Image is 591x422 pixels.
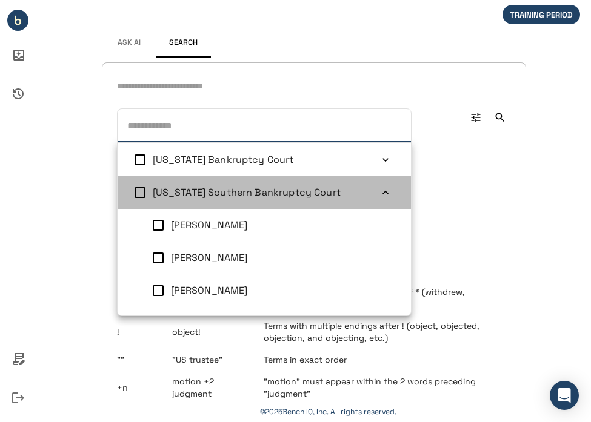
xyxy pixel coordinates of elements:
[153,186,341,199] span: [US_STATE] Southern Bankruptcy Court
[117,315,162,349] td: !
[162,315,254,349] td: object!
[117,371,162,404] td: +n
[503,10,580,20] span: TRAINING PERIOD
[156,28,211,58] button: Search
[550,381,579,410] div: Open Intercom Messenger
[162,371,254,404] td: motion +2 judgment
[465,107,487,128] button: Advanced Search
[254,315,511,349] td: Terms with multiple endings after ! (object, objected, objection, and objecting, etc.)
[117,349,162,371] td: ""
[489,107,511,128] button: Search
[254,349,511,371] td: Terms in exact order
[503,5,586,24] div: We are not billing you for your initial period of in-app activity.
[254,371,511,404] td: "motion" must appear within the 2 words preceding "judgment"
[171,251,248,264] span: Philip Bentley
[171,284,248,297] span: James L Garrity Jr
[162,349,254,371] td: "US trustee"
[171,219,248,231] span: Lisa G Beckerman
[118,38,141,48] span: Ask AI
[153,153,294,166] span: [US_STATE] Bankruptcy Court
